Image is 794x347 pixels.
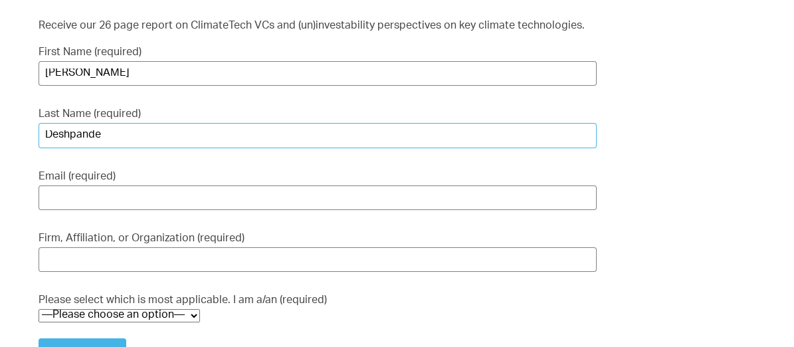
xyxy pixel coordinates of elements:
[39,107,597,148] label: Last Name (required)
[39,293,597,322] label: Please select which is most applicable. I am a/an (required)
[39,170,597,210] label: Email (required)
[39,123,597,148] input: Last Name (required)
[39,309,200,322] select: Please select which is most applicable. I am a/an (required)
[39,231,597,272] label: Firm, Affiliation, or Organization (required)
[39,45,597,86] label: First Name (required)
[39,19,597,35] p: Receive our 26 page report on ClimateTech VCs and (un)investability perspectives on key climate t...
[39,185,597,210] input: Email (required)
[39,247,597,272] input: Firm, Affiliation, or Organization (required)
[39,61,597,86] input: First Name (required)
